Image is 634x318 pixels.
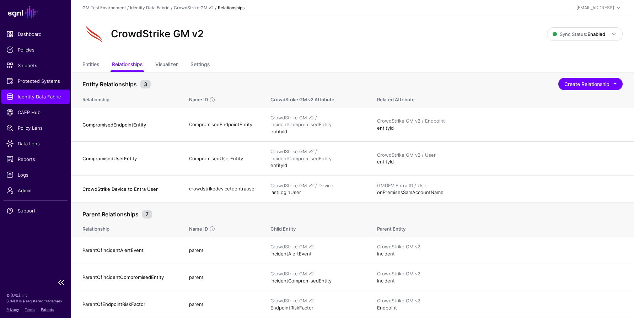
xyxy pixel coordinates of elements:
a: Privacy [6,307,19,312]
div: CrowdStrike GM v2 / IncidentCompromisedEntity [270,114,363,128]
h4: ParentOfEndpointRiskFactor [82,301,175,307]
div: CrowdStrike GM v2 [377,297,623,304]
td: CompromisedEndpointEntity [182,108,263,142]
p: © [URL], Inc [6,292,65,298]
a: Identity Data Fabric [1,90,70,104]
a: Terms [25,307,35,312]
div: CrowdStrike GM v2 / Device [270,182,363,189]
td: parent [182,291,263,318]
small: 7 [142,210,152,219]
div: [EMAIL_ADDRESS] [576,5,614,11]
div: / [126,5,130,11]
div: Endpoint [377,297,623,311]
p: SGNL® is a registered trademark [6,298,65,304]
td: EndpointRiskFactor [263,291,370,318]
td: crowdstrikedevicetoentrauser [182,176,263,203]
a: SGNL [4,4,67,20]
div: GMDEV Entra ID / User [377,182,623,189]
a: Dashboard [1,27,70,41]
span: Sync Status: [553,31,605,37]
button: Create Relationship [558,78,623,90]
td: IncidentCompromisedEntity [263,264,370,291]
td: parent [182,237,263,264]
div: / [214,5,218,11]
div: Incident [377,243,623,257]
td: IncidentAlertEvent [263,237,370,264]
div: CrowdStrike GM v2 [377,243,623,250]
a: Snippets [1,58,70,72]
th: Related Attribute [370,89,634,108]
td: parent [182,264,263,291]
span: Data Lens [6,140,65,147]
h4: CompromisedUserEntity [82,155,175,162]
div: Name ID [188,96,209,103]
div: entityId [377,152,623,166]
span: Policy Lens [6,124,65,131]
th: Relationship [71,89,182,108]
div: Name ID [188,226,209,233]
a: Admin [1,183,70,198]
th: Relationship [71,219,182,237]
th: Child Entity [263,219,370,237]
h4: CrowdStrike Device to Entra User [82,186,175,192]
small: 3 [140,80,151,88]
a: Settings [190,58,210,72]
h4: CompromisedEndpointEntity [82,122,175,128]
a: Reports [1,152,70,166]
a: Relationships [112,58,143,72]
div: onPremisesSamAccountName [377,182,623,196]
td: lastLoginUser [263,176,370,203]
div: CrowdStrike GM v2 / IncidentCompromisedEntity [270,148,363,162]
span: Snippets [6,62,65,69]
span: Entity Relationships [81,80,139,88]
th: Parent Entity [370,219,634,237]
td: entityId [263,108,370,142]
span: Identity Data Fabric [6,93,65,100]
a: Logs [1,168,70,182]
th: CrowdStrike GM v2 Attribute [263,89,370,108]
h2: CrowdStrike GM v2 [111,28,204,40]
a: Visualizer [155,58,178,72]
td: CompromisedUserEntity [182,142,263,176]
span: Admin [6,187,65,194]
a: Policy Lens [1,121,70,135]
div: Incident [377,270,623,284]
a: Identity Data Fabric [130,5,170,10]
div: CrowdStrike GM v2 / User [377,152,623,159]
a: CAEP Hub [1,105,70,119]
span: Support [6,207,65,214]
div: CrowdStrike GM v2 [270,243,363,250]
a: Patents [41,307,54,312]
a: Data Lens [1,136,70,151]
a: CrowdStrike GM v2 [174,5,214,10]
div: CrowdStrike GM v2 [270,270,363,277]
a: GM Test Environment [82,5,126,10]
div: CrowdStrike GM v2 [377,270,623,277]
div: CrowdStrike GM v2 [270,297,363,304]
span: Logs [6,171,65,178]
span: Parent Relationships [81,210,140,219]
div: CrowdStrike GM v2 / Endpoint [377,118,623,125]
div: / [170,5,174,11]
span: Dashboard [6,31,65,38]
a: Policies [1,43,70,57]
span: Reports [6,156,65,163]
h4: ParentOfIncidentCompromisedEntity [82,274,175,280]
td: entityId [263,142,370,176]
span: Policies [6,46,65,53]
a: Protected Systems [1,74,70,88]
strong: Relationships [218,5,245,10]
a: Entities [82,58,99,72]
div: entityId [377,118,623,131]
strong: Enabled [587,31,605,37]
span: Protected Systems [6,77,65,85]
img: svg+xml;base64,PHN2ZyB3aWR0aD0iNjQiIGhlaWdodD0iNjQiIHZpZXdCb3g9IjAgMCA2NCA2NCIgZmlsbD0ibm9uZSIgeG... [82,23,105,45]
span: CAEP Hub [6,109,65,116]
h4: ParentOfIncidentAlertEvent [82,247,175,253]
